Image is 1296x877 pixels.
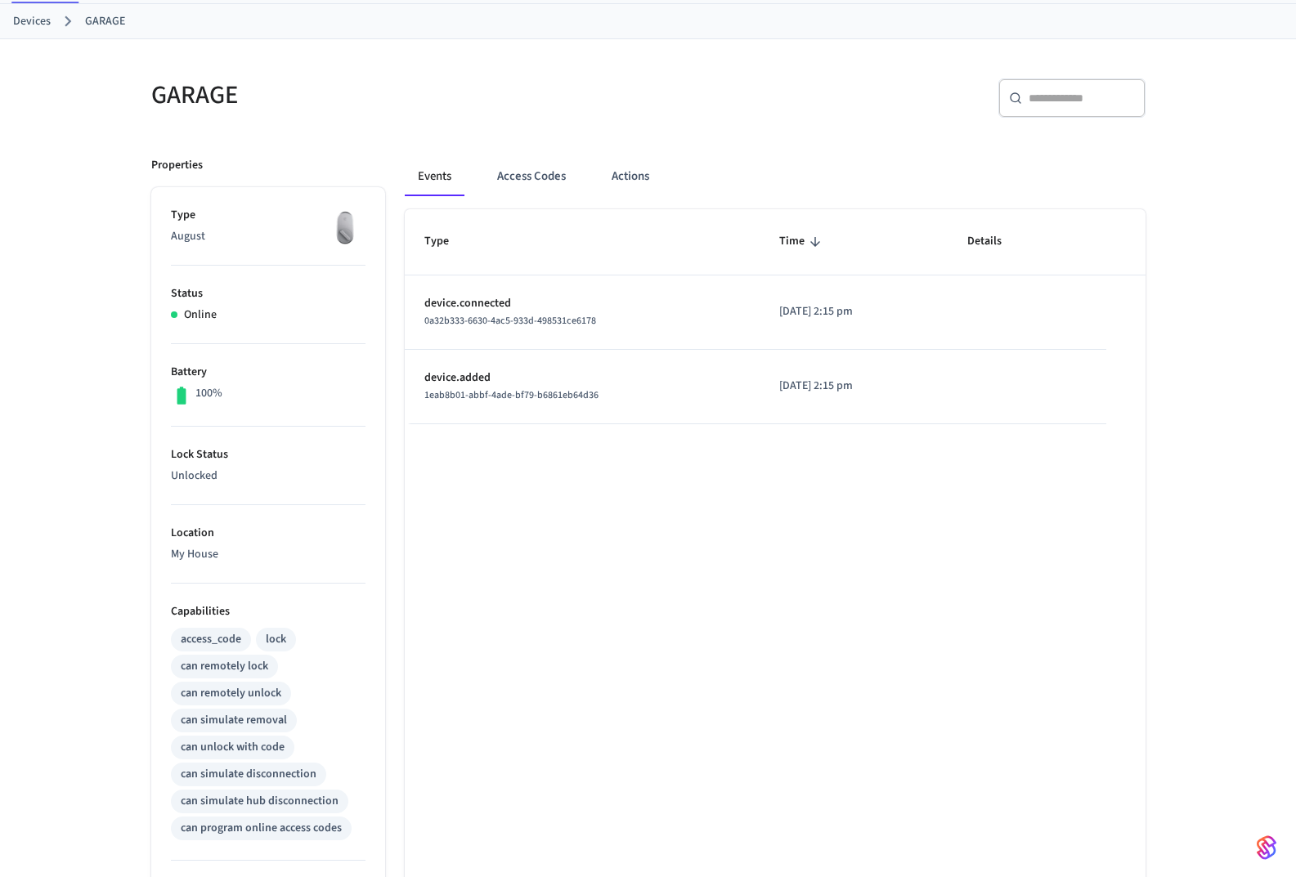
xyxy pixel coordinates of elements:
p: device.added [424,369,741,387]
p: [DATE] 2:15 pm [779,303,928,320]
button: Actions [599,157,662,196]
button: Access Codes [484,157,579,196]
p: device.connected [424,295,741,312]
div: can remotely unlock [181,685,281,702]
p: Properties [151,157,203,174]
p: Online [184,307,217,324]
div: can unlock with code [181,739,285,756]
p: August [171,228,365,245]
div: can program online access codes [181,820,342,837]
a: Devices [13,13,51,30]
div: access_code [181,631,241,648]
span: Time [779,229,826,254]
p: Location [171,525,365,542]
button: Events [405,157,464,196]
p: Type [171,207,365,224]
span: 1eab8b01-abbf-4ade-bf79-b6861eb64d36 [424,388,599,402]
h5: GARAGE [151,78,639,112]
p: Status [171,285,365,302]
div: can simulate removal [181,712,287,729]
img: SeamLogoGradient.69752ec5.svg [1257,834,1276,861]
img: August Wifi Smart Lock 3rd Gen, Silver, Front [325,207,365,248]
p: Lock Status [171,446,365,463]
div: can remotely lock [181,658,268,675]
span: Type [424,229,470,254]
div: can simulate hub disconnection [181,793,339,810]
p: Unlocked [171,468,365,485]
p: My House [171,546,365,563]
p: Capabilities [171,603,365,620]
div: ant example [405,157,1146,196]
p: 100% [195,385,222,402]
p: [DATE] 2:15 pm [779,378,928,395]
p: Battery [171,364,365,381]
span: Details [967,229,1023,254]
a: GARAGE [85,13,125,30]
span: 0a32b333-6630-4ac5-933d-498531ce6178 [424,314,596,328]
table: sticky table [405,209,1146,423]
div: can simulate disconnection [181,766,316,783]
div: lock [266,631,286,648]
